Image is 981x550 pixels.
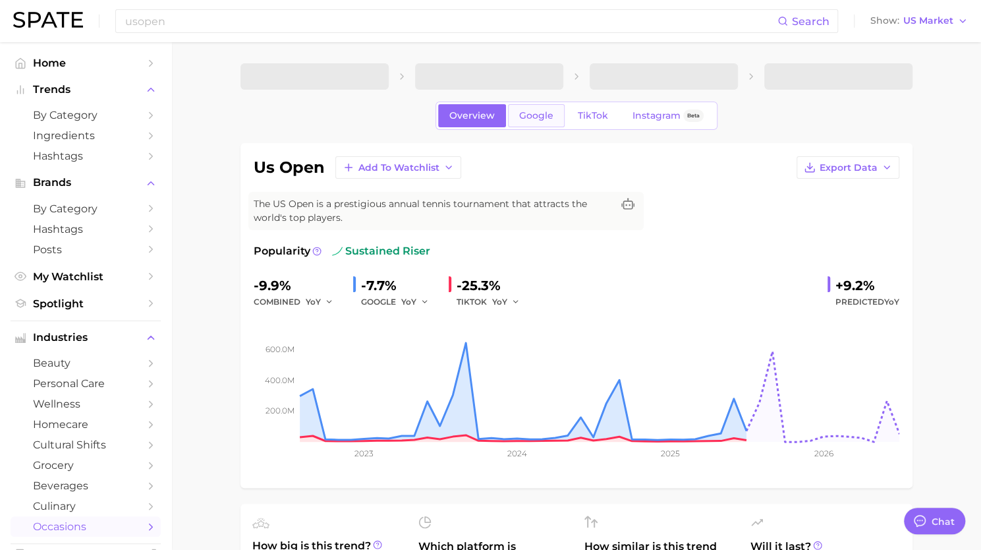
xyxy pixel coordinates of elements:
a: My Watchlist [11,266,161,287]
button: YoY [401,294,430,310]
button: Add to Watchlist [335,156,461,179]
a: cultural shifts [11,435,161,455]
span: YoY [884,297,899,307]
h1: us open [254,160,325,175]
a: wellness [11,394,161,414]
a: by Category [11,105,161,125]
span: by Category [33,202,138,215]
span: YoY [306,296,321,307]
img: sustained riser [332,246,343,257]
span: The US Open is a prestigious annual tennis tournament that attracts the world's top players. [254,197,612,225]
button: Industries [11,328,161,348]
a: Spotlight [11,293,161,314]
span: homecare [33,418,138,431]
span: wellness [33,398,138,410]
tspan: 2023 [354,448,373,458]
span: culinary [33,500,138,512]
input: Search here for a brand, industry, or ingredient [124,10,777,32]
button: ShowUS Market [867,13,971,30]
a: homecare [11,414,161,435]
a: Ingredients [11,125,161,146]
a: Posts [11,239,161,260]
span: Show [870,17,899,24]
span: Industries [33,332,138,344]
a: Google [508,104,565,127]
span: My Watchlist [33,270,138,283]
span: beauty [33,357,138,369]
span: YoY [492,296,507,307]
span: Instagram [632,110,681,121]
span: beverages [33,479,138,492]
span: YoY [401,296,416,307]
button: YoY [306,294,334,310]
div: -7.7% [361,275,438,296]
button: YoY [492,294,520,310]
a: grocery [11,455,161,475]
img: SPATE [13,12,83,28]
span: Beta [687,110,700,121]
div: GOOGLE [361,294,438,310]
span: occasions [33,520,138,533]
div: -9.9% [254,275,343,296]
a: Hashtags [11,146,161,166]
a: culinary [11,496,161,516]
span: personal care [33,377,138,390]
a: Overview [438,104,506,127]
span: Hashtags [33,150,138,162]
span: Ingredients [33,129,138,142]
span: by Category [33,109,138,121]
span: Predicted [835,294,899,310]
span: Google [519,110,553,121]
button: Export Data [797,156,899,179]
span: Export Data [820,162,878,173]
span: US Market [903,17,953,24]
a: beverages [11,475,161,496]
a: Home [11,53,161,73]
div: combined [254,294,343,310]
span: Spotlight [33,297,138,310]
span: TikTok [578,110,608,121]
a: personal care [11,373,161,394]
a: TikTok [567,104,619,127]
div: TIKTOK [457,294,529,310]
span: Trends [33,84,138,96]
tspan: 2025 [661,448,680,458]
span: Search [792,15,829,28]
span: Add to Watchlist [358,162,439,173]
span: grocery [33,459,138,472]
a: occasions [11,516,161,537]
a: by Category [11,199,161,219]
span: Home [33,57,138,69]
a: InstagramBeta [621,104,715,127]
a: Hashtags [11,219,161,239]
span: Hashtags [33,223,138,235]
div: -25.3% [457,275,529,296]
span: Popularity [254,243,310,259]
span: Overview [449,110,495,121]
button: Brands [11,173,161,193]
div: +9.2% [835,275,899,296]
span: cultural shifts [33,439,138,451]
span: Posts [33,243,138,256]
a: beauty [11,353,161,373]
tspan: 2024 [507,448,526,458]
tspan: 2026 [814,448,833,458]
span: Brands [33,177,138,189]
button: Trends [11,80,161,100]
span: sustained riser [332,243,430,259]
